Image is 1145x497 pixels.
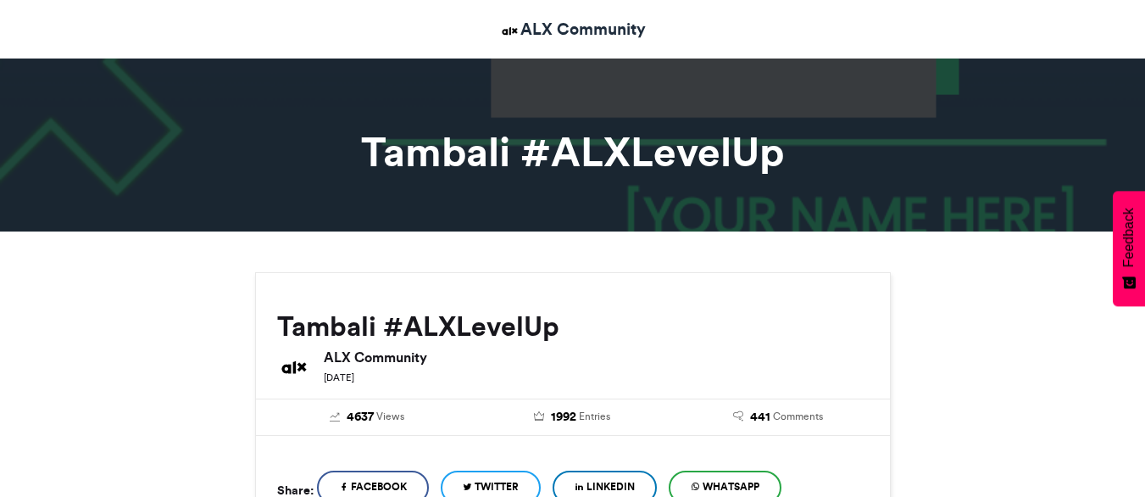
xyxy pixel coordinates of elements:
h2: Tambali #ALXLevelUp [277,311,869,342]
span: 441 [750,408,770,427]
span: WhatsApp [703,479,759,494]
span: Twitter [475,479,519,494]
span: Entries [579,409,610,424]
span: 1992 [551,408,576,427]
a: 4637 Views [277,408,458,427]
a: 1992 Entries [482,408,663,427]
h6: ALX Community [324,350,869,364]
button: Feedback - Show survey [1113,191,1145,306]
small: [DATE] [324,371,354,383]
span: Facebook [351,479,407,494]
a: ALX Community [499,17,646,42]
span: Feedback [1121,208,1137,267]
h1: Tambali #ALXLevelUp [103,131,1043,172]
span: Views [376,409,404,424]
img: ALX Community [499,20,520,42]
img: ALX Community [277,350,311,384]
a: 441 Comments [688,408,869,427]
span: LinkedIn [586,479,635,494]
span: Comments [773,409,823,424]
span: 4637 [347,408,374,427]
